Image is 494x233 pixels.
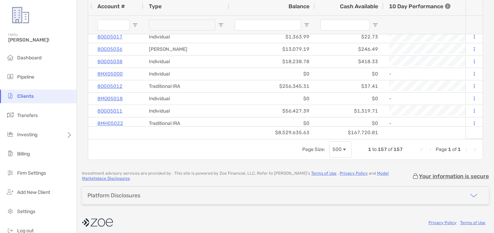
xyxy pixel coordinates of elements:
span: Firm Settings [17,170,46,176]
span: 1 [368,147,371,152]
a: 8MO05018 [97,94,123,103]
div: Last Page [472,147,477,152]
div: $0 [229,68,315,80]
div: Individual [143,31,229,43]
div: Individual [143,68,229,80]
a: 8OG05036 [97,45,122,54]
a: Model Marketplace Disclosures [82,171,389,181]
div: Individual [143,56,229,68]
div: $1,363.99 [229,31,315,43]
div: $0 [315,68,384,80]
div: $246.49 [315,43,384,55]
button: Open Filter Menu [218,22,224,28]
img: clients icon [6,92,14,100]
a: Terms of Use [311,171,337,176]
div: $0 [315,93,384,105]
span: 1 [458,147,461,152]
img: company logo [82,215,113,230]
span: Add New Client [17,189,50,195]
div: $418.33 [315,56,384,68]
p: Investment advisory services are provided by . This site is powered by Zoe Financial, LLC. Refer ... [82,171,412,181]
div: $167,720.81 [315,127,384,139]
a: 8MH05022 [97,119,123,128]
div: $18,238.78 [229,56,315,68]
span: of [452,147,457,152]
p: Your information is secure [419,173,489,179]
div: Individual [143,105,229,117]
img: icon arrow [470,191,478,200]
div: Individual [143,93,229,105]
span: Clients [17,93,34,99]
input: Balance Filter Input [235,20,301,31]
div: $0 [315,117,384,129]
a: 8OG05011 [97,107,122,115]
button: Open Filter Menu [304,22,309,28]
div: $13,079.19 [229,43,315,55]
span: Pipeline [17,74,34,80]
div: [PERSON_NAME] [143,43,229,55]
div: $22.73 [315,31,384,43]
span: Account # [97,3,125,10]
span: Transfers [17,113,38,118]
div: $8,529,635.63 [229,127,315,139]
div: Traditional IRA [143,80,229,92]
div: $56,427.39 [229,105,315,117]
span: 157 [393,147,403,152]
div: $37.41 [315,80,384,92]
div: Traditional IRA [143,117,229,129]
a: Terms of Use [460,220,485,225]
div: Platform Disclosures [87,192,140,199]
img: dashboard icon [6,53,14,61]
button: Open Filter Menu [132,22,138,28]
img: transfers icon [6,111,14,119]
div: 500 [332,147,342,152]
span: 1 [448,147,451,152]
span: of [388,147,392,152]
button: Open Filter Menu [373,22,378,28]
img: investing icon [6,130,14,138]
div: First Page [419,147,425,152]
div: Page Size [329,141,352,158]
img: pipeline icon [6,72,14,81]
div: Previous Page [427,147,433,152]
img: settings icon [6,207,14,215]
span: Balance [289,3,309,10]
div: $0 [229,117,315,129]
input: Account # Filter Input [97,20,130,31]
a: Privacy Policy [428,220,457,225]
div: $256,345.31 [229,80,315,92]
div: Next Page [463,147,469,152]
span: Type [149,3,162,10]
img: firm-settings icon [6,168,14,177]
img: Zoe Logo [8,3,33,27]
a: 8OG05012 [97,82,122,91]
span: [PERSON_NAME]! [8,37,72,43]
span: Billing [17,151,30,157]
span: to [372,147,377,152]
span: Cash Available [340,3,378,10]
input: Cash Available Filter Input [320,20,370,31]
span: Page [436,147,447,152]
a: Privacy Policy [340,171,368,176]
img: add_new_client icon [6,188,14,196]
div: Page Size: [302,147,325,152]
div: $0 [229,93,315,105]
span: Dashboard [17,55,42,61]
div: $1,319.71 [315,105,384,117]
span: 157 [378,147,387,152]
span: Investing [17,132,37,138]
a: 8MX05000 [97,70,123,78]
a: 8OG05038 [97,57,122,66]
span: Settings [17,209,35,214]
img: billing icon [6,149,14,158]
a: 8OG05017 [97,33,122,41]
